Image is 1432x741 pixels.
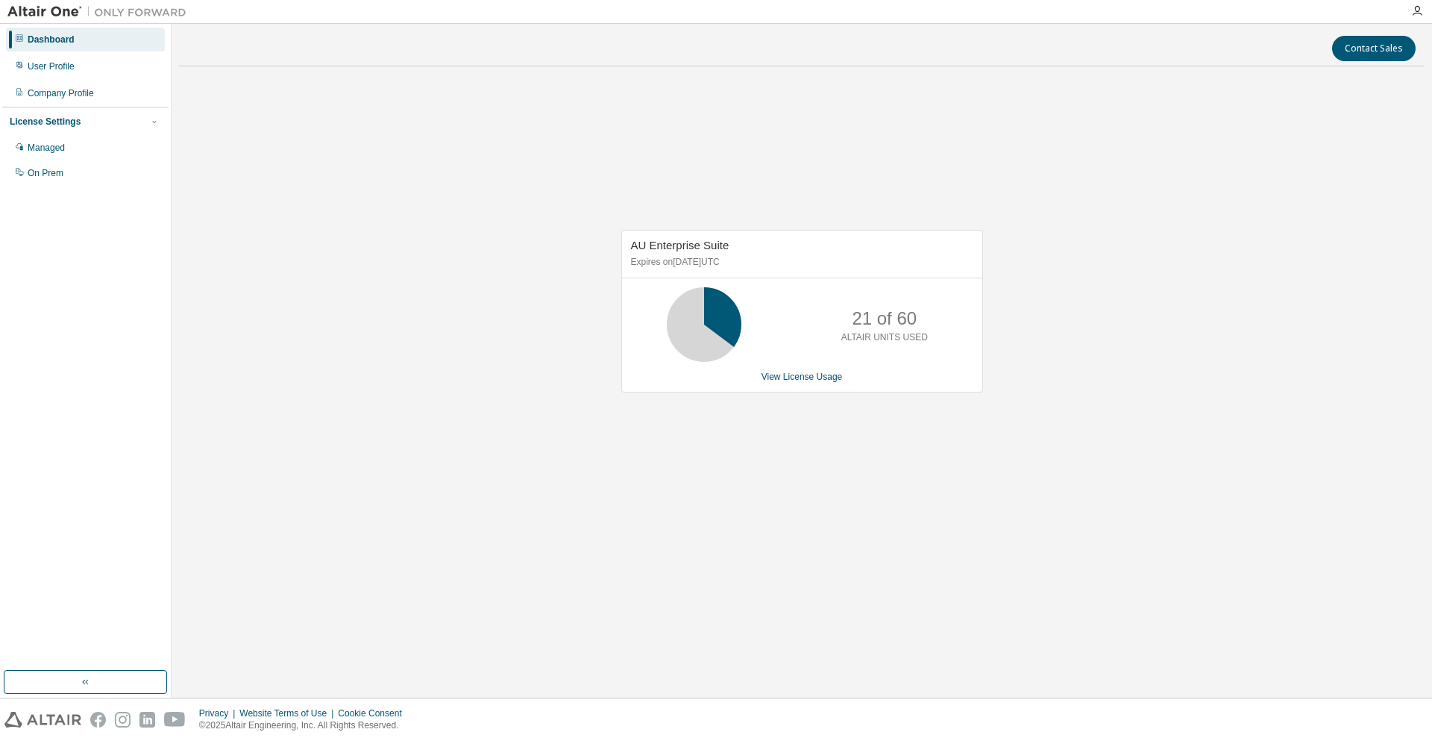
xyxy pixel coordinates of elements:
[631,256,970,269] p: Expires on [DATE] UTC
[631,239,729,251] span: AU Enterprise Suite
[852,306,917,331] p: 21 of 60
[10,116,81,128] div: License Settings
[761,372,843,382] a: View License Usage
[28,167,63,179] div: On Prem
[1332,36,1416,61] button: Contact Sales
[28,34,75,46] div: Dashboard
[115,712,131,728] img: instagram.svg
[7,4,194,19] img: Altair One
[239,707,338,719] div: Website Terms of Use
[139,712,155,728] img: linkedin.svg
[28,142,65,154] div: Managed
[28,60,75,72] div: User Profile
[199,719,411,732] p: © 2025 Altair Engineering, Inc. All Rights Reserved.
[841,331,928,344] p: ALTAIR UNITS USED
[164,712,186,728] img: youtube.svg
[199,707,239,719] div: Privacy
[338,707,410,719] div: Cookie Consent
[4,712,81,728] img: altair_logo.svg
[28,87,94,99] div: Company Profile
[90,712,106,728] img: facebook.svg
